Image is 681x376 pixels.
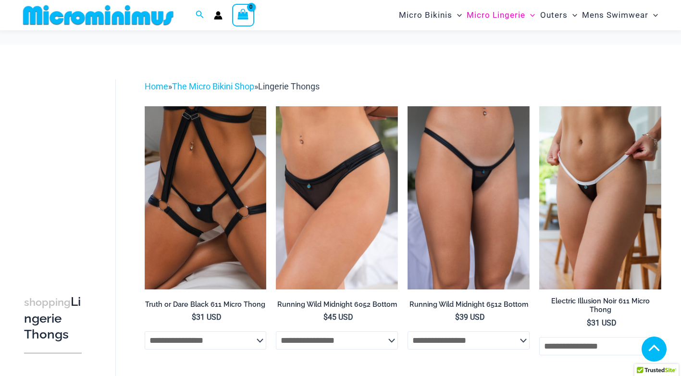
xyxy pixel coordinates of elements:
span: $ [455,313,459,322]
h2: Running Wild Midnight 6052 Bottom [276,300,398,309]
span: Menu Toggle [452,3,462,27]
span: » » [145,81,320,91]
a: Home [145,81,168,91]
a: Electric Illusion Noir Micro 01Electric Illusion Noir Micro 02Electric Illusion Noir Micro 02 [539,106,661,289]
a: Micro LingerieMenu ToggleMenu Toggle [464,3,537,27]
a: Running Wild Midnight 6052 Bottom 01Running Wild Midnight 1052 Top 6052 Bottom 05Running Wild Mid... [276,106,398,289]
h3: Lingerie Thongs [24,294,82,343]
h2: Truth or Dare Black 611 Micro Thong [145,300,267,309]
iframe: TrustedSite Certified [24,72,111,264]
bdi: 45 USD [323,313,353,322]
span: shopping [24,296,71,308]
a: Truth or Dare Black Micro 02Truth or Dare Black 1905 Bodysuit 611 Micro 12Truth or Dare Black 190... [145,106,267,289]
a: Running Wild Midnight 6052 Bottom [276,300,398,313]
span: Menu Toggle [525,3,535,27]
span: Outers [540,3,568,27]
span: Lingerie Thongs [258,81,320,91]
a: Account icon link [214,11,223,20]
img: MM SHOP LOGO FLAT [19,4,177,26]
bdi: 31 USD [587,318,617,327]
a: Running Wild Midnight 6512 Bottom [408,300,530,313]
a: Micro BikinisMenu ToggleMenu Toggle [396,3,464,27]
h2: Electric Illusion Noir 611 Micro Thong [539,297,661,314]
span: Micro Bikinis [399,3,452,27]
bdi: 39 USD [455,313,485,322]
img: Running Wild Midnight 6052 Bottom 01 [276,106,398,289]
img: Electric Illusion Noir Micro 01 [539,106,661,289]
img: Truth or Dare Black Micro 02 [145,106,267,289]
a: The Micro Bikini Shop [172,81,254,91]
span: $ [587,318,591,327]
bdi: 31 USD [192,313,222,322]
a: Truth or Dare Black 611 Micro Thong [145,300,267,313]
a: View Shopping Cart, empty [232,4,254,26]
h2: Running Wild Midnight 6512 Bottom [408,300,530,309]
span: Menu Toggle [648,3,658,27]
span: Menu Toggle [568,3,577,27]
span: Mens Swimwear [582,3,648,27]
nav: Site Navigation [395,1,662,29]
span: $ [192,313,196,322]
a: Search icon link [196,9,204,21]
img: Running Wild Midnight 6512 Bottom 10 [408,106,530,289]
span: Micro Lingerie [467,3,525,27]
a: Mens SwimwearMenu ToggleMenu Toggle [580,3,660,27]
span: $ [323,313,328,322]
a: Electric Illusion Noir 611 Micro Thong [539,297,661,318]
a: OutersMenu ToggleMenu Toggle [538,3,580,27]
a: Running Wild Midnight 6512 Bottom 10Running Wild Midnight 6512 Bottom 2Running Wild Midnight 6512... [408,106,530,289]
